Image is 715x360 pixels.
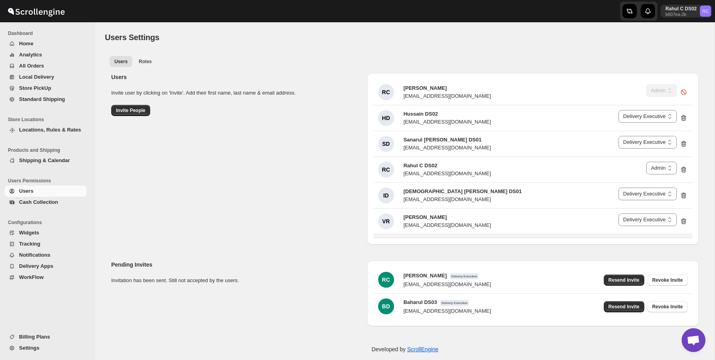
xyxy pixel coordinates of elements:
button: Resend Invite [604,275,644,286]
span: Widgets [19,230,39,236]
span: [DEMOGRAPHIC_DATA] [PERSON_NAME] DS01 [404,188,522,194]
button: Widgets [5,227,87,238]
div: [EMAIL_ADDRESS][DOMAIN_NAME] [404,221,491,229]
div: VR [378,213,394,229]
span: Home [19,41,33,46]
h2: Users [111,73,361,81]
button: Home [5,38,87,49]
div: Open chat [682,328,705,352]
span: Tracking [19,241,40,247]
span: Store PickUp [19,85,51,91]
button: Shipping & Calendar [5,155,87,166]
div: [EMAIL_ADDRESS][DOMAIN_NAME] [404,195,522,203]
span: WorkFlow [19,274,44,280]
div: All customers [105,70,705,329]
button: Delivery Apps [5,261,87,272]
div: [EMAIL_ADDRESS][DOMAIN_NAME] [404,281,491,288]
span: Standard Shipping [19,96,65,102]
span: Billing Plans [19,334,50,340]
span: Users Permissions [8,178,90,184]
div: RC [378,272,394,288]
img: ScrollEngine [6,1,66,21]
p: Invite user by clicking on 'Invite'. Add their first name, last name & email address. [111,89,361,97]
span: Revoke Invite [652,277,683,283]
div: BD [378,298,394,314]
div: ID [378,188,394,203]
span: Delivery Apps [19,263,53,269]
span: Revoke Invite [652,304,683,310]
span: [PERSON_NAME] [404,85,447,91]
span: Products and Shipping [8,147,90,153]
div: [EMAIL_ADDRESS][DOMAIN_NAME] [404,92,491,100]
button: Resend Invite [604,301,644,312]
a: ScrollEngine [407,346,439,352]
span: Rahul C DS02 [404,163,437,168]
text: RC [702,9,709,14]
span: Settings [19,345,39,351]
span: Configurations [8,219,90,226]
button: Analytics [5,49,87,60]
span: Users [114,58,128,65]
p: b607ea-2b [665,12,697,17]
span: Local Delivery [19,74,54,80]
span: Roles [139,58,152,65]
div: [EMAIL_ADDRESS][DOMAIN_NAME] [404,144,491,152]
span: Dashboard [8,30,90,37]
p: Developed by [371,345,438,353]
div: RC [378,84,394,100]
span: All Orders [19,63,44,69]
span: Sanarul [PERSON_NAME] DS01 [404,137,482,143]
h2: Pending Invites [111,261,361,269]
span: Resend Invite [609,277,640,283]
span: Delivery Executive [450,273,479,279]
div: [EMAIL_ADDRESS][DOMAIN_NAME] [404,307,491,315]
button: Cash Collection [5,197,87,208]
span: Invite People [116,107,145,114]
span: Resend Invite [609,304,640,310]
span: Cash Collection [19,199,58,205]
button: All customers [110,56,132,67]
div: HD [378,110,394,126]
span: Hussain DS02 [404,111,438,117]
span: Store Locations [8,116,90,123]
span: Users [19,188,33,194]
button: WorkFlow [5,272,87,283]
span: Locations, Rules & Rates [19,127,81,133]
div: [EMAIL_ADDRESS][DOMAIN_NAME] [404,118,491,126]
button: Invite People [111,105,150,116]
div: RC [378,162,394,178]
button: Tracking [5,238,87,250]
span: [PERSON_NAME] [404,214,447,220]
div: SD [378,136,394,152]
button: Billing Plans [5,331,87,343]
span: [PERSON_NAME] [404,273,447,279]
button: Revoke Invite [647,275,688,286]
button: Notifications [5,250,87,261]
button: Users [5,186,87,197]
span: Analytics [19,52,42,58]
span: Notifications [19,252,50,258]
button: Locations, Rules & Rates [5,124,87,135]
button: All Orders [5,60,87,72]
span: Delivery Executive [440,300,469,306]
span: Users Settings [105,33,159,42]
span: Baharul DS03 [404,299,437,305]
button: Revoke Invite [647,301,688,312]
button: Settings [5,343,87,354]
p: Invitation has been sent. Still not accepted by the users. [111,277,361,285]
span: Shipping & Calendar [19,157,70,163]
div: [EMAIL_ADDRESS][DOMAIN_NAME] [404,170,491,178]
p: Rahul C DS02 [665,6,697,12]
button: User menu [661,5,712,17]
span: Rahul C DS02 [700,6,711,17]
